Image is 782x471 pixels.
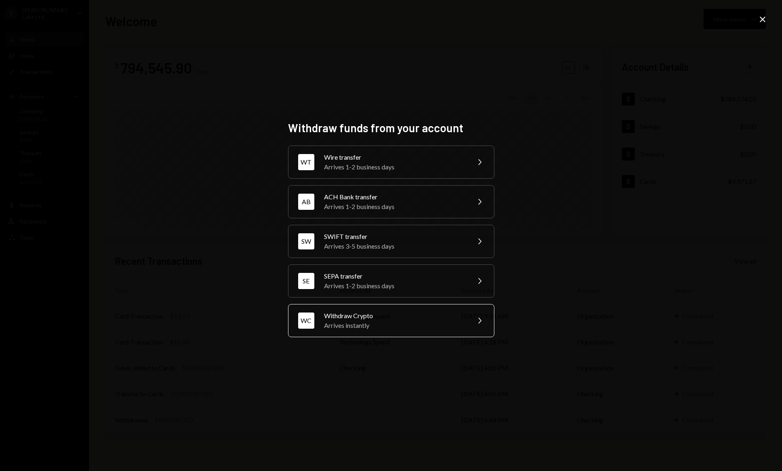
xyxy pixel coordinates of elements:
div: Arrives 1-2 business days [324,162,465,172]
div: SEPA transfer [324,271,465,281]
div: SWIFT transfer [324,232,465,241]
div: Arrives 1-2 business days [324,281,465,291]
div: WT [298,154,314,170]
div: Arrives 3-5 business days [324,241,465,251]
div: Wire transfer [324,152,465,162]
div: WC [298,313,314,329]
h2: Withdraw funds from your account [288,120,494,136]
div: Arrives 1-2 business days [324,202,465,211]
div: Arrives instantly [324,321,465,330]
button: ABACH Bank transferArrives 1-2 business days [288,185,494,218]
div: Withdraw Crypto [324,311,465,321]
button: SWSWIFT transferArrives 3-5 business days [288,225,494,258]
button: WCWithdraw CryptoArrives instantly [288,304,494,337]
div: AB [298,194,314,210]
div: SE [298,273,314,289]
button: SESEPA transferArrives 1-2 business days [288,264,494,298]
div: SW [298,233,314,249]
div: ACH Bank transfer [324,192,465,202]
button: WTWire transferArrives 1-2 business days [288,146,494,179]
